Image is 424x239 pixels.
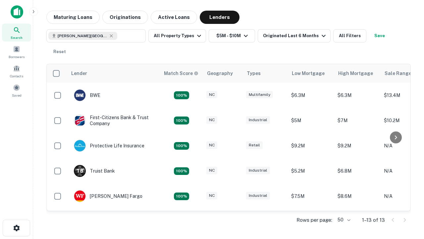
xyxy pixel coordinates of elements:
div: Multifamily [246,91,273,99]
a: Search [2,24,31,41]
button: Originations [102,11,148,24]
img: picture [74,191,85,202]
span: [PERSON_NAME][GEOGRAPHIC_DATA], [GEOGRAPHIC_DATA] [58,33,107,39]
div: BWE [74,89,100,101]
img: picture [74,90,85,101]
button: Originated Last 6 Months [258,29,331,42]
div: NC [206,141,217,149]
button: Maturing Loans [46,11,100,24]
div: Lender [71,69,87,77]
th: Types [243,64,288,83]
div: 50 [335,215,351,225]
div: Types [247,69,261,77]
button: Active Loans [151,11,197,24]
button: $5M - $10M [209,29,255,42]
div: Matching Properties: 2, hasApolloMatch: undefined [174,193,189,200]
div: NC [206,91,217,99]
div: Low Mortgage [292,69,325,77]
td: $8.8M [334,209,381,234]
div: Industrial [246,116,270,124]
button: Lenders [200,11,239,24]
td: $6.3M [288,83,334,108]
div: Originated Last 6 Months [263,32,328,40]
td: $9.2M [288,133,334,158]
img: picture [74,140,85,151]
span: Borrowers [9,54,25,59]
div: Matching Properties: 3, hasApolloMatch: undefined [174,167,189,175]
th: Lender [67,64,160,83]
div: Protective Life Insurance [74,140,144,152]
button: All Filters [333,29,366,42]
span: Contacts [10,73,23,79]
td: $6.3M [334,83,381,108]
div: High Mortgage [338,69,373,77]
iframe: Chat Widget [391,186,424,218]
div: Retail [246,141,263,149]
div: NC [206,116,217,124]
a: Borrowers [2,43,31,61]
div: Capitalize uses an advanced AI algorithm to match your search with the best lender. The match sco... [164,70,198,77]
th: Low Mortgage [288,64,334,83]
div: First-citizens Bank & Trust Company [74,115,153,126]
td: $5.2M [288,158,334,184]
div: [PERSON_NAME] Fargo [74,190,142,202]
img: capitalize-icon.png [11,5,23,19]
a: Contacts [2,62,31,80]
div: NC [206,192,217,199]
button: Save your search to get updates of matches that match your search criteria. [369,29,390,42]
div: Geography [207,69,233,77]
p: 1–13 of 13 [362,216,385,224]
td: $8.6M [334,184,381,209]
td: $7.5M [288,184,334,209]
td: $9.2M [334,133,381,158]
td: $5M [288,108,334,133]
th: Capitalize uses an advanced AI algorithm to match your search with the best lender. The match sco... [160,64,203,83]
div: Truist Bank [74,165,115,177]
img: picture [74,115,85,126]
a: Saved [2,81,31,99]
div: Industrial [246,192,270,199]
th: High Mortgage [334,64,381,83]
th: Geography [203,64,243,83]
div: Matching Properties: 2, hasApolloMatch: undefined [174,142,189,150]
div: NC [206,167,217,174]
h6: Match Score [164,70,197,77]
p: T B [77,168,83,175]
p: Rows per page: [296,216,332,224]
div: Sale Range [385,69,411,77]
span: Search [11,35,23,40]
div: Matching Properties: 2, hasApolloMatch: undefined [174,117,189,124]
td: $6.8M [334,158,381,184]
button: Reset [49,45,70,58]
td: $8.8M [288,209,334,234]
span: Saved [12,93,22,98]
div: Industrial [246,167,270,174]
button: All Property Types [148,29,206,42]
td: $7M [334,108,381,133]
div: Matching Properties: 2, hasApolloMatch: undefined [174,91,189,99]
